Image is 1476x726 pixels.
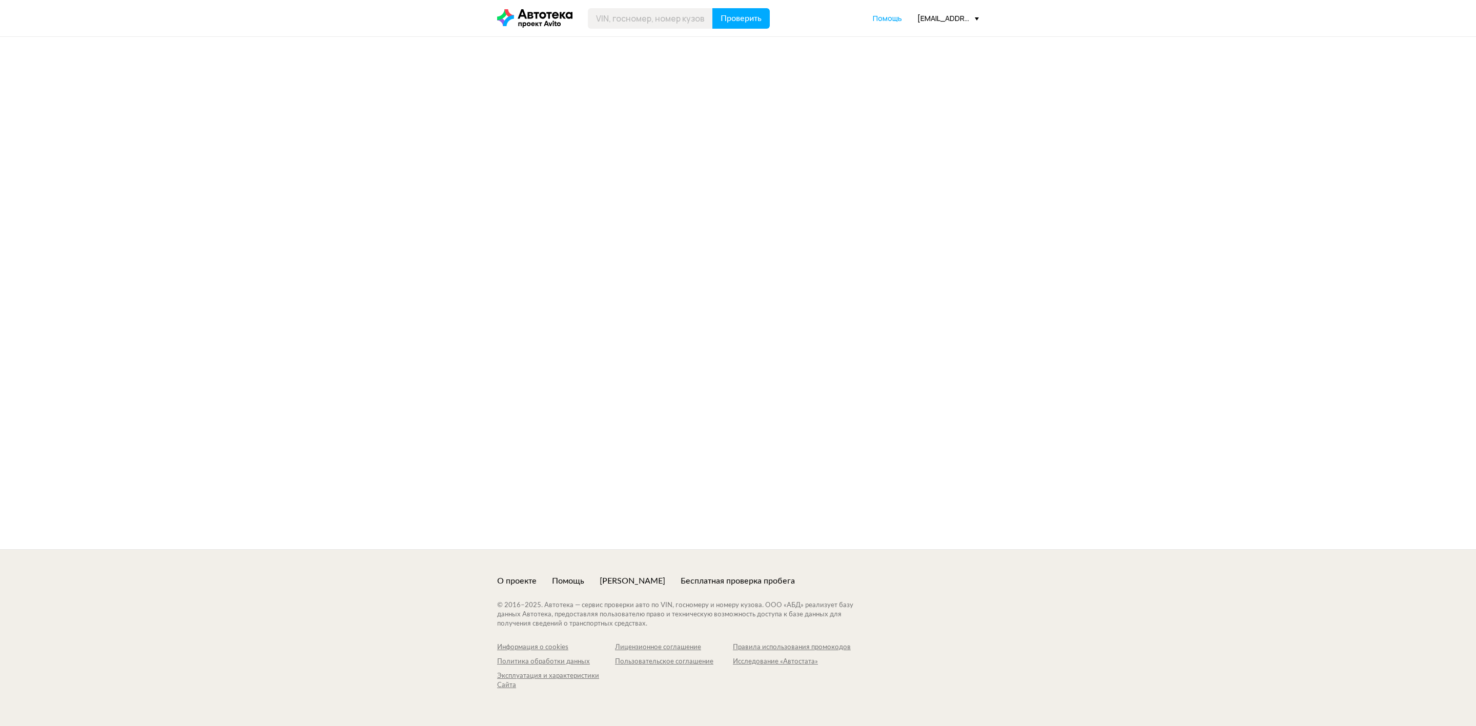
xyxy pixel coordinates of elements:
[552,575,584,587] a: Помощь
[917,13,979,23] div: [EMAIL_ADDRESS][DOMAIN_NAME]
[721,14,762,23] span: Проверить
[733,657,851,667] a: Исследование «Автостата»
[497,643,615,652] a: Информация о cookies
[873,13,902,24] a: Помощь
[712,8,770,29] button: Проверить
[615,657,733,667] a: Пользовательское соглашение
[615,643,733,652] a: Лицензионное соглашение
[588,8,713,29] input: VIN, госномер, номер кузова
[681,575,795,587] a: Бесплатная проверка пробега
[733,643,851,652] a: Правила использования промокодов
[497,601,874,629] div: © 2016– 2025 . Автотека — сервис проверки авто по VIN, госномеру и номеру кузова. ООО «АБД» реали...
[497,672,615,690] a: Эксплуатация и характеристики Сайта
[497,575,537,587] a: О проекте
[497,657,615,667] a: Политика обработки данных
[873,13,902,23] span: Помощь
[600,575,665,587] a: [PERSON_NAME]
